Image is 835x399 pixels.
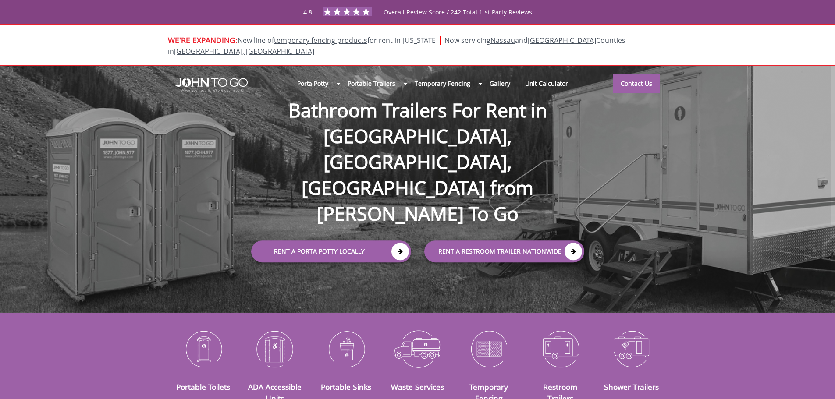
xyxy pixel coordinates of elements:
[168,35,625,56] span: Now servicing and Counties in
[251,240,411,262] a: Rent a Porta Potty Locally
[407,74,478,93] a: Temporary Fencing
[321,381,371,392] a: Portable Sinks
[274,35,367,45] a: temporary fencing products
[176,381,230,392] a: Portable Toilets
[290,74,336,93] a: Porta Potty
[168,35,625,56] span: New line of for rent in [US_STATE]
[174,326,233,371] img: Portable-Toilets-icon_N.png
[438,34,443,46] span: |
[482,74,517,93] a: Gallery
[174,46,314,56] a: [GEOGRAPHIC_DATA], [GEOGRAPHIC_DATA]
[242,69,593,227] h1: Bathroom Trailers For Rent in [GEOGRAPHIC_DATA], [GEOGRAPHIC_DATA], [GEOGRAPHIC_DATA] from [PERSO...
[245,326,304,371] img: ADA-Accessible-Units-icon_N.png
[384,8,532,34] span: Overall Review Score / 242 Total 1-st Party Reviews
[388,326,447,371] img: Waste-Services-icon_N.png
[168,35,238,45] span: WE'RE EXPANDING:
[391,381,444,392] a: Waste Services
[303,8,312,16] span: 4.8
[424,240,584,262] a: rent a RESTROOM TRAILER Nationwide
[528,35,596,45] a: [GEOGRAPHIC_DATA]
[490,35,515,45] a: Nassau
[317,326,375,371] img: Portable-Sinks-icon_N.png
[175,78,248,92] img: JOHN to go
[613,74,660,93] a: Contact Us
[531,326,590,371] img: Restroom-Trailers-icon_N.png
[604,381,659,392] a: Shower Trailers
[460,326,518,371] img: Temporary-Fencing-cion_N.png
[518,74,576,93] a: Unit Calculator
[340,74,403,93] a: Portable Trailers
[603,326,661,371] img: Shower-Trailers-icon_N.png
